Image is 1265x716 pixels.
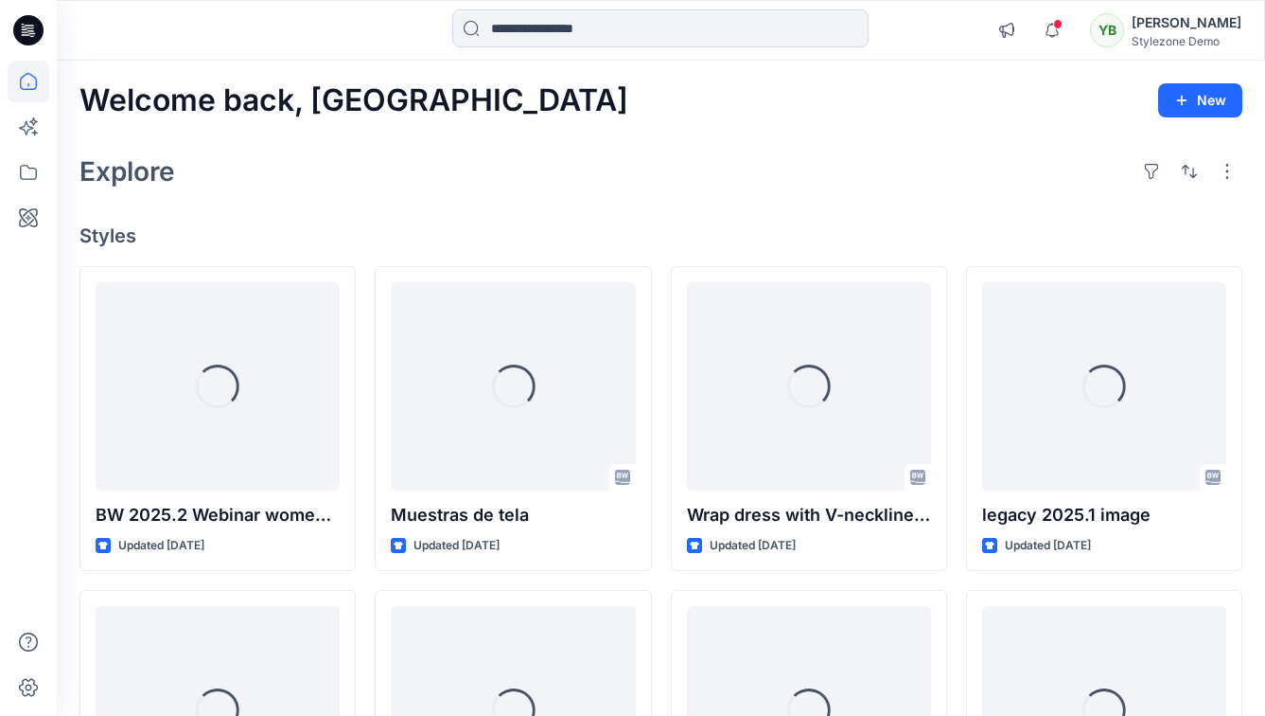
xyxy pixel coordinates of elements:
p: Updated [DATE] [413,536,500,556]
p: legacy 2025.1 image [982,502,1226,528]
div: Stylezone Demo [1132,34,1241,48]
p: Muestras de tela [391,502,635,528]
button: New [1158,83,1242,117]
div: YB [1090,13,1124,47]
div: [PERSON_NAME] [1132,11,1241,34]
h2: Explore [79,156,175,187]
h2: Welcome back, [GEOGRAPHIC_DATA] [79,83,628,118]
p: BW 2025.2 Webinar womens Garment [96,502,340,528]
p: Updated [DATE] [1005,536,1091,556]
p: Updated [DATE] [710,536,796,556]
h4: Styles [79,224,1242,247]
p: Updated [DATE] [118,536,204,556]
p: Wrap dress with V-neckline and tie waist jersey 2 colorways [687,502,931,528]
